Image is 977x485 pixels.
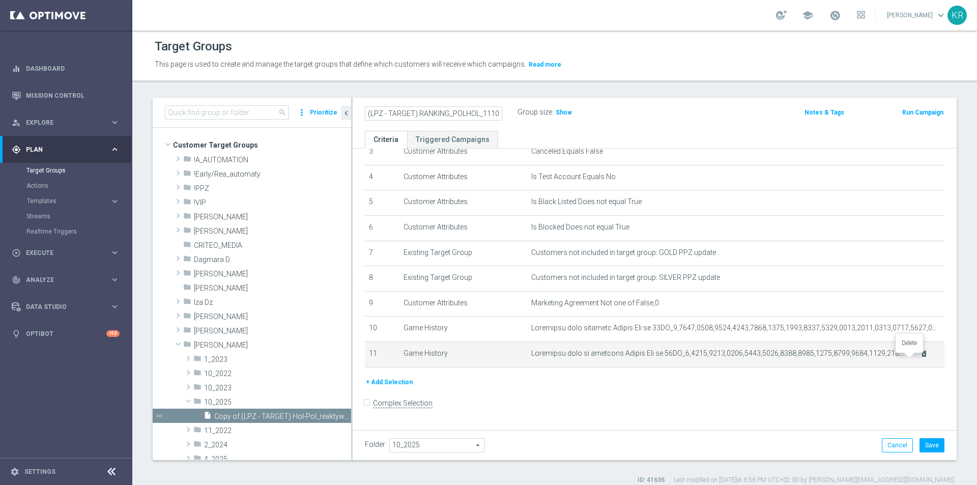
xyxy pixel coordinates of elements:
i: folder [183,254,191,266]
div: person_search Explore keyboard_arrow_right [11,119,120,127]
td: 5 [365,190,399,216]
span: Dawid K. [194,270,351,278]
h1: Target Groups [155,39,232,54]
span: Show [556,109,572,116]
label: Complex Selection [373,398,433,408]
i: keyboard_arrow_right [110,275,120,284]
label: ID: 41636 [638,476,665,484]
div: Execute [12,248,110,258]
span: Analyze [26,277,110,283]
span: 10_2025 [204,398,351,407]
button: Read more [528,59,562,70]
button: gps_fixed Plan keyboard_arrow_right [11,146,120,154]
div: Data Studio keyboard_arrow_right [11,303,120,311]
span: Customers not included in target group: SILVER PPZ update [531,273,720,282]
i: folder [183,311,191,323]
a: Dashboard [26,55,120,82]
button: play_circle_outline Execute keyboard_arrow_right [11,249,120,257]
div: Optibot [12,320,120,347]
div: Mission Control [11,92,120,100]
i: delete_forever [920,350,928,358]
i: folder [193,454,202,466]
span: Loremipsu dolo sitametc Adipis Eli se 33DO_9,7647,0508,9524,4243,7868,1375,1993,8337,5329,0013,20... [531,324,940,332]
i: folder [183,283,191,295]
span: CRITEO_MEDIA [194,241,351,250]
i: chevron_left [341,108,351,118]
i: equalizer [12,64,21,73]
td: Existing Target Group [399,241,527,266]
div: Streams [26,209,131,224]
span: Iza Dz. [194,298,351,307]
span: Is Blocked Does not equal True [531,223,629,232]
i: gps_fixed [12,145,21,154]
div: Dashboard [12,55,120,82]
i: keyboard_arrow_right [110,196,120,206]
div: KR [947,6,967,25]
i: keyboard_arrow_right [110,118,120,127]
i: mode_edit [908,350,916,358]
i: folder [193,368,202,380]
button: equalizer Dashboard [11,65,120,73]
span: 10_2023 [204,384,351,392]
i: folder [193,440,202,451]
td: Game History [399,341,527,367]
i: keyboard_arrow_right [110,302,120,311]
span: 11_2022 [204,426,351,435]
i: folder [183,326,191,337]
i: folder [183,226,191,238]
label: : [552,108,554,117]
span: Justyna B. [194,312,351,321]
div: Mission Control [12,82,120,109]
i: folder [193,383,202,394]
span: 2_2024 [204,441,351,449]
i: track_changes [12,275,21,284]
a: Target Groups [26,166,106,175]
i: folder [183,340,191,352]
i: folder [183,197,191,209]
td: Game History [399,317,527,342]
button: track_changes Analyze keyboard_arrow_right [11,276,120,284]
i: folder [183,269,191,280]
span: Data Studio [26,304,110,310]
td: 10 [365,317,399,342]
button: Save [919,438,944,452]
button: Templates keyboard_arrow_right [26,197,120,205]
label: Folder [365,440,385,449]
i: play_circle_outline [12,248,21,258]
i: folder [193,425,202,437]
span: Loremipsu dolo si ametcons Adipis Eli se 56DO_6,4215,9213,0206,5443,5026,8388,8985,1275,8799,9684... [531,349,908,358]
i: more_vert [297,105,307,120]
span: Marketing Agreement Not one of False,0 [531,299,659,307]
span: Customers not included in target group: GOLD PPZ update [531,248,716,257]
i: lightbulb [12,329,21,338]
button: + Add Selection [365,377,414,388]
button: Cancel [882,438,913,452]
td: Customer Attributes [399,190,527,216]
span: Copy of (LPZ - TARGET) Hol-Pol_reaktywacja_04092025 [214,412,351,421]
i: keyboard_arrow_right [110,248,120,258]
div: +10 [106,330,120,337]
a: Mission Control [26,82,120,109]
button: chevron_left [341,106,351,120]
td: Customer Attributes [399,291,527,317]
a: Streams [26,212,106,220]
span: Explore [26,120,110,126]
a: Optibot [26,320,106,347]
span: Customer Target Groups [173,138,351,152]
span: 1_2023 [204,355,351,364]
i: folder [183,155,191,166]
i: keyboard_arrow_right [110,145,120,154]
span: !Early/Rea_automaty [194,170,351,179]
div: Realtime Triggers [26,224,131,239]
label: Group size [518,108,552,117]
i: settings [10,467,19,476]
i: folder [193,397,202,409]
i: folder [183,183,191,195]
td: Customer Attributes [399,215,527,241]
span: 4_2025 [204,455,351,464]
button: Prioritize [308,106,339,120]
